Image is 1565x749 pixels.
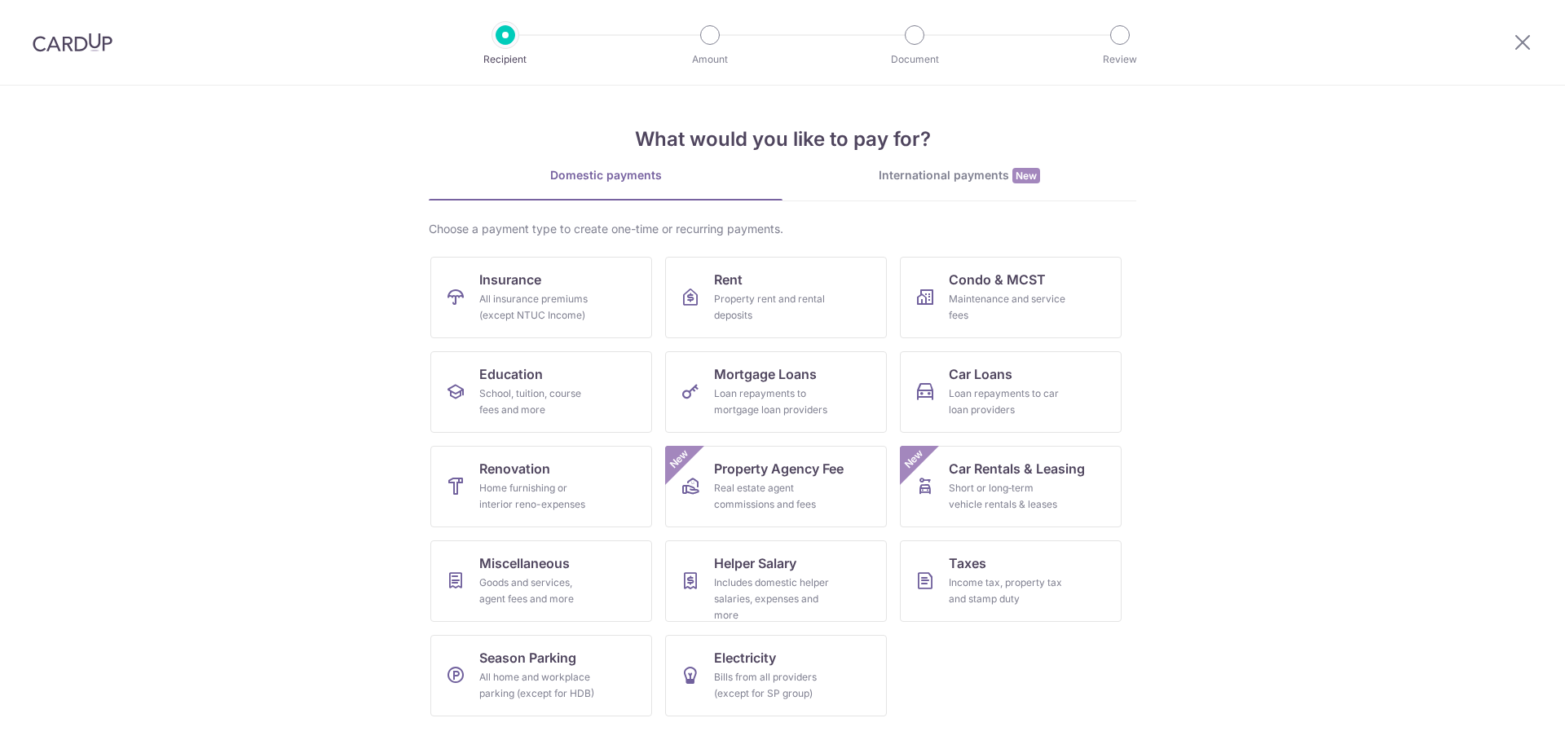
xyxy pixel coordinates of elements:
[949,386,1066,418] div: Loan repayments to car loan providers
[714,459,844,478] span: Property Agency Fee
[714,648,776,667] span: Electricity
[714,669,831,702] div: Bills from all providers (except for SP group)
[900,351,1122,433] a: Car LoansLoan repayments to car loan providers
[949,459,1085,478] span: Car Rentals & Leasing
[429,221,1136,237] div: Choose a payment type to create one-time or recurring payments.
[479,291,597,324] div: All insurance premiums (except NTUC Income)
[1060,51,1180,68] p: Review
[949,553,986,573] span: Taxes
[900,540,1122,622] a: TaxesIncome tax, property tax and stamp duty
[714,386,831,418] div: Loan repayments to mortgage loan providers
[429,167,782,183] div: Domestic payments
[430,446,652,527] a: RenovationHome furnishing or interior reno-expenses
[430,540,652,622] a: MiscellaneousGoods and services, agent fees and more
[1461,700,1549,741] iframe: Opens a widget where you can find more information
[714,480,831,513] div: Real estate agent commissions and fees
[949,364,1012,384] span: Car Loans
[33,33,112,52] img: CardUp
[714,291,831,324] div: Property rent and rental deposits
[666,446,693,473] span: New
[665,446,887,527] a: Property Agency FeeReal estate agent commissions and feesNew
[900,446,1122,527] a: Car Rentals & LeasingShort or long‑term vehicle rentals & leasesNew
[949,575,1066,607] div: Income tax, property tax and stamp duty
[949,291,1066,324] div: Maintenance and service fees
[714,575,831,623] div: Includes domestic helper salaries, expenses and more
[479,669,597,702] div: All home and workplace parking (except for HDB)
[479,575,597,607] div: Goods and services, agent fees and more
[1012,168,1040,183] span: New
[445,51,566,68] p: Recipient
[479,459,550,478] span: Renovation
[665,257,887,338] a: RentProperty rent and rental deposits
[429,125,1136,154] h4: What would you like to pay for?
[949,270,1046,289] span: Condo & MCST
[714,270,743,289] span: Rent
[714,553,796,573] span: Helper Salary
[665,540,887,622] a: Helper SalaryIncludes domestic helper salaries, expenses and more
[479,553,570,573] span: Miscellaneous
[479,364,543,384] span: Education
[782,167,1136,184] div: International payments
[714,364,817,384] span: Mortgage Loans
[665,351,887,433] a: Mortgage LoansLoan repayments to mortgage loan providers
[949,480,1066,513] div: Short or long‑term vehicle rentals & leases
[430,257,652,338] a: InsuranceAll insurance premiums (except NTUC Income)
[854,51,975,68] p: Document
[650,51,770,68] p: Amount
[900,257,1122,338] a: Condo & MCSTMaintenance and service fees
[479,648,576,667] span: Season Parking
[479,270,541,289] span: Insurance
[901,446,928,473] span: New
[430,351,652,433] a: EducationSchool, tuition, course fees and more
[479,480,597,513] div: Home furnishing or interior reno-expenses
[430,635,652,716] a: Season ParkingAll home and workplace parking (except for HDB)
[665,635,887,716] a: ElectricityBills from all providers (except for SP group)
[479,386,597,418] div: School, tuition, course fees and more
